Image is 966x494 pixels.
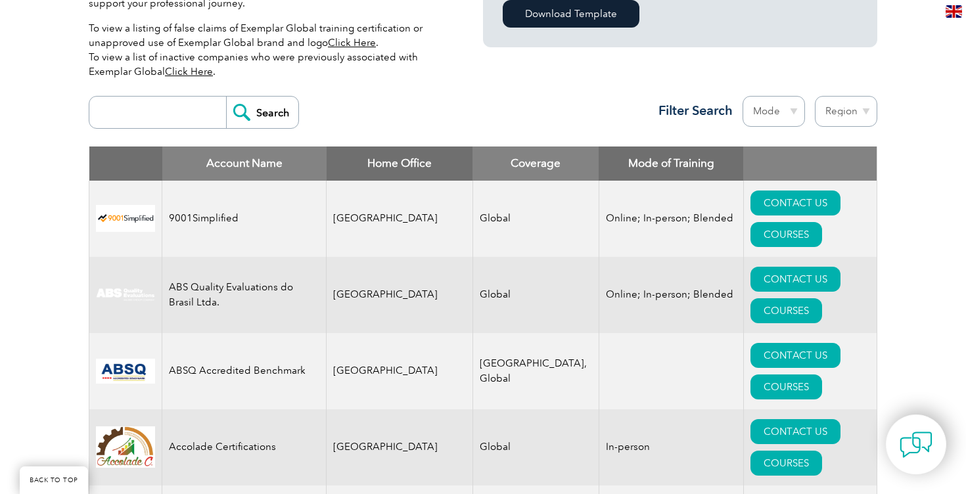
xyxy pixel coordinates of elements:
[96,288,155,302] img: c92924ac-d9bc-ea11-a814-000d3a79823d-logo.jpg
[89,21,444,79] p: To view a listing of false claims of Exemplar Global training certification or unapproved use of ...
[472,409,599,485] td: Global
[162,333,327,409] td: ABSQ Accredited Benchmark
[96,426,155,468] img: 1a94dd1a-69dd-eb11-bacb-002248159486-logo.jpg
[599,257,743,333] td: Online; In-person; Blended
[651,102,733,119] h3: Filter Search
[327,181,473,257] td: [GEOGRAPHIC_DATA]
[472,333,599,409] td: [GEOGRAPHIC_DATA], Global
[750,267,840,292] a: CONTACT US
[327,409,473,485] td: [GEOGRAPHIC_DATA]
[599,181,743,257] td: Online; In-person; Blended
[599,146,743,181] th: Mode of Training: activate to sort column ascending
[472,257,599,333] td: Global
[750,191,840,215] a: CONTACT US
[599,409,743,485] td: In-person
[226,97,298,128] input: Search
[750,374,822,399] a: COURSES
[750,298,822,323] a: COURSES
[162,146,327,181] th: Account Name: activate to sort column descending
[472,146,599,181] th: Coverage: activate to sort column ascending
[96,205,155,232] img: 37c9c059-616f-eb11-a812-002248153038-logo.png
[162,257,327,333] td: ABS Quality Evaluations do Brasil Ltda.
[165,66,213,78] a: Click Here
[750,222,822,247] a: COURSES
[946,5,962,18] img: en
[743,146,877,181] th: : activate to sort column ascending
[327,333,473,409] td: [GEOGRAPHIC_DATA]
[750,419,840,444] a: CONTACT US
[20,466,88,494] a: BACK TO TOP
[327,257,473,333] td: [GEOGRAPHIC_DATA]
[750,343,840,368] a: CONTACT US
[162,181,327,257] td: 9001Simplified
[750,451,822,476] a: COURSES
[900,428,932,461] img: contact-chat.png
[327,146,473,181] th: Home Office: activate to sort column ascending
[472,181,599,257] td: Global
[96,359,155,384] img: cc24547b-a6e0-e911-a812-000d3a795b83-logo.png
[328,37,376,49] a: Click Here
[162,409,327,485] td: Accolade Certifications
